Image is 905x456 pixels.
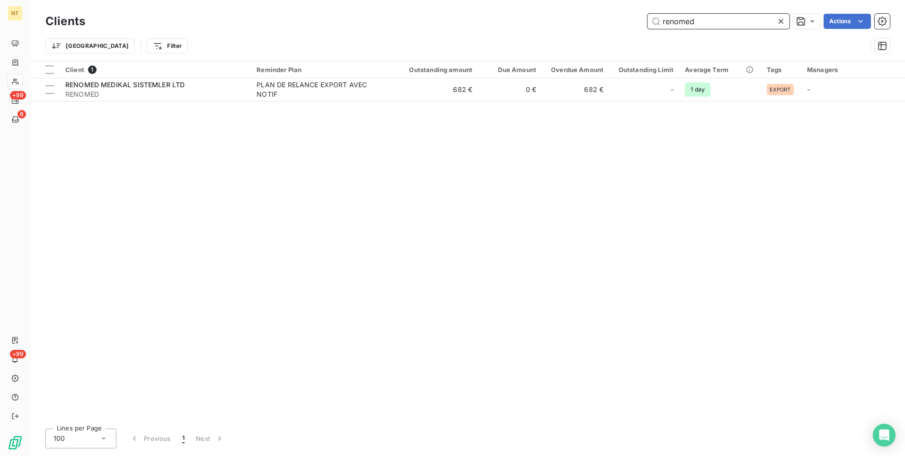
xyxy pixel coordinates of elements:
[484,66,536,73] div: Due Amount
[124,429,177,448] button: Previous
[182,434,185,443] span: 1
[257,66,382,73] div: Reminder Plan
[65,66,84,73] span: Client
[807,85,810,93] span: -
[807,66,899,73] div: Managers
[767,66,796,73] div: Tags
[393,66,472,73] div: Outstanding amount
[18,110,26,119] span: 8
[53,434,65,443] span: 100
[177,429,190,448] button: 1
[770,87,791,92] span: EXPORT
[8,6,23,21] div: NT
[147,38,188,54] button: Filter
[65,81,185,89] span: RENOMED MEDIKAL SISTEMLER LTD
[8,435,23,450] img: Logo LeanPay
[65,90,245,99] span: RENOMED
[10,350,26,358] span: +99
[873,424,896,447] div: Open Intercom Messenger
[671,85,674,94] span: -
[190,429,230,448] button: Next
[45,13,85,30] h3: Clients
[45,38,135,54] button: [GEOGRAPHIC_DATA]
[542,78,609,101] td: 682 €
[685,82,710,97] span: 1 day
[257,80,375,99] div: PLAN DE RELANCE EXPORT AVEC NOTIF
[648,14,790,29] input: Search
[10,91,26,100] span: +99
[685,66,755,73] div: Average Term
[548,66,603,73] div: Overdue Amount
[615,66,674,73] div: Outstanding Limit
[88,65,97,74] span: 1
[824,14,871,29] button: Actions
[388,78,478,101] td: 682 €
[478,78,542,101] td: 0 €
